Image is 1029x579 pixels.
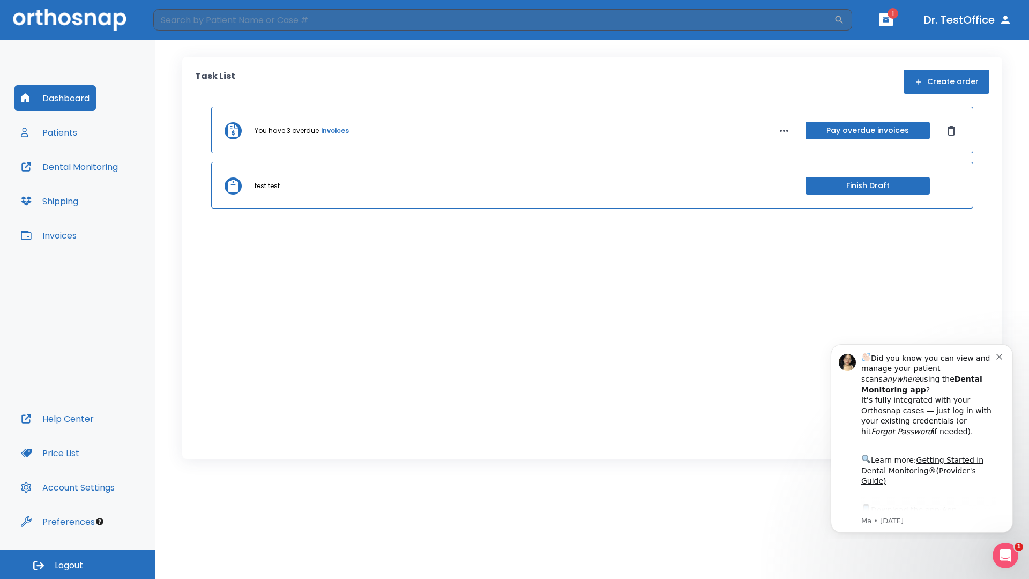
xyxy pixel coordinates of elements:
[55,560,83,571] span: Logout
[13,9,126,31] img: Orthosnap
[153,9,834,31] input: Search by Patient Name or Case #
[14,85,96,111] button: Dashboard
[920,10,1016,29] button: Dr. TestOffice
[14,509,101,535] button: Preferences
[255,126,319,136] p: You have 3 overdue
[806,177,930,195] button: Finish Draft
[321,126,349,136] a: invoices
[14,188,85,214] button: Shipping
[14,222,83,248] button: Invoices
[14,154,124,180] button: Dental Monitoring
[95,517,105,526] div: Tooltip anchor
[1015,543,1023,551] span: 1
[47,182,182,191] p: Message from Ma, sent 7w ago
[195,70,235,94] p: Task List
[815,335,1029,539] iframe: Intercom notifications message
[806,122,930,139] button: Pay overdue invoices
[47,171,142,190] a: App Store
[47,168,182,223] div: Download the app: | ​ Let us know if you need help getting started!
[14,120,84,145] button: Patients
[888,8,898,19] span: 1
[14,440,86,466] button: Price List
[14,474,121,500] button: Account Settings
[255,181,280,191] p: test test
[993,543,1018,568] iframe: Intercom live chat
[182,17,190,25] button: Dismiss notification
[904,70,989,94] button: Create order
[14,406,100,432] button: Help Center
[943,122,960,139] button: Dismiss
